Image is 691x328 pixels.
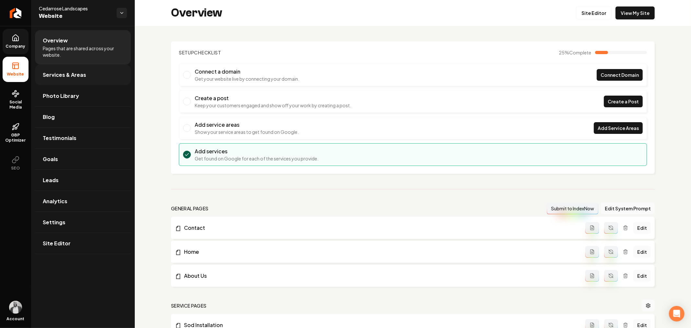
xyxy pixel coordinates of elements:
[547,203,598,214] button: Submit to IndexNow
[3,100,29,110] span: Social Media
[585,246,599,258] button: Add admin page prompt
[35,212,131,233] a: Settings
[601,72,639,78] span: Connect Domain
[576,6,612,19] a: Site Editor
[171,6,222,19] h2: Overview
[35,149,131,170] a: Goals
[43,240,71,247] span: Site Editor
[171,302,207,309] h2: Service Pages
[43,92,79,100] span: Photo Library
[35,107,131,127] a: Blog
[179,50,194,55] span: Setup
[39,12,111,21] span: Website
[604,96,643,107] a: Create a Post
[195,147,318,155] h3: Add services
[43,218,65,226] span: Settings
[598,125,639,132] span: Add Service Areas
[633,246,651,258] a: Edit
[10,8,22,18] img: Rebolt Logo
[3,118,29,148] a: GBP Optimizer
[43,176,59,184] span: Leads
[195,68,299,76] h3: Connect a domain
[195,121,299,129] h3: Add service areas
[594,122,643,134] a: Add Service Areas
[175,272,585,280] a: About Us
[3,133,29,143] span: GBP Optimizer
[3,29,29,54] a: Company
[195,102,351,109] p: Keep your customers engaged and show off your work by creating a post.
[39,5,111,12] span: Cedarrose Landscapes
[9,301,22,314] img: Denis Mendoza
[35,233,131,254] a: Site Editor
[43,155,58,163] span: Goals
[9,166,23,171] span: SEO
[633,270,651,282] a: Edit
[669,306,685,322] div: Open Intercom Messenger
[43,37,68,44] span: Overview
[585,270,599,282] button: Add admin page prompt
[608,98,639,105] span: Create a Post
[195,155,318,162] p: Get found on Google for each of the services you provide.
[3,151,29,176] button: SEO
[179,49,221,56] h2: Checklist
[195,94,351,102] h3: Create a post
[43,134,76,142] span: Testimonials
[35,64,131,85] a: Services & Areas
[43,45,123,58] span: Pages that are shared across your website.
[175,224,585,232] a: Contact
[5,72,27,77] span: Website
[9,301,22,314] button: Open user button
[569,50,591,55] span: Complete
[35,191,131,212] a: Analytics
[3,44,28,49] span: Company
[35,170,131,191] a: Leads
[585,222,599,234] button: Add admin page prompt
[195,76,299,82] p: Get your website live by connecting your domain.
[43,197,67,205] span: Analytics
[601,203,655,214] button: Edit System Prompt
[616,6,655,19] a: View My Site
[633,222,651,234] a: Edit
[195,129,299,135] p: Show your service areas to get found on Google.
[43,71,86,79] span: Services & Areas
[175,248,585,256] a: Home
[7,316,25,322] span: Account
[3,85,29,115] a: Social Media
[35,128,131,148] a: Testimonials
[35,86,131,106] a: Photo Library
[171,205,209,212] h2: general pages
[597,69,643,81] a: Connect Domain
[43,113,55,121] span: Blog
[559,49,591,56] span: 25 %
